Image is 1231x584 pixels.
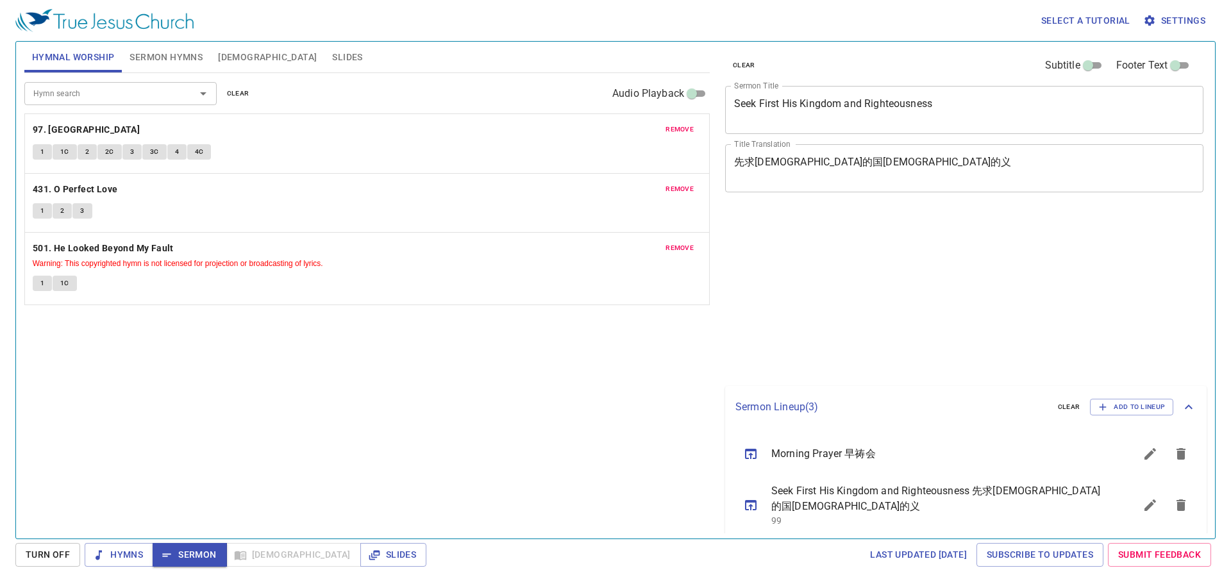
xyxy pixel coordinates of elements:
[771,483,1104,514] span: Seek First His Kingdom and Righteousness 先求[DEMOGRAPHIC_DATA]的国[DEMOGRAPHIC_DATA]的义
[870,547,967,563] span: Last updated [DATE]
[130,146,134,158] span: 3
[167,144,187,160] button: 4
[720,206,1109,381] iframe: from-child
[32,49,115,65] span: Hymnal Worship
[1108,543,1211,567] a: Submit Feedback
[666,124,694,135] span: remove
[53,144,77,160] button: 1C
[85,543,153,567] button: Hymns
[105,146,114,158] span: 2C
[218,49,317,65] span: [DEMOGRAPHIC_DATA]
[15,9,194,32] img: True Jesus Church
[26,547,70,563] span: Turn Off
[666,242,694,254] span: remove
[95,547,143,563] span: Hymns
[1058,401,1080,413] span: clear
[725,386,1207,428] div: Sermon Lineup(3)clearAdd to Lineup
[33,276,52,291] button: 1
[1098,401,1165,413] span: Add to Lineup
[194,85,212,103] button: Open
[40,205,44,217] span: 1
[187,144,212,160] button: 4C
[97,144,122,160] button: 2C
[33,203,52,219] button: 1
[1045,58,1080,73] span: Subtitle
[658,122,701,137] button: remove
[142,144,167,160] button: 3C
[195,146,204,158] span: 4C
[976,543,1103,567] a: Subscribe to Updates
[33,240,176,256] button: 501. He Looked Beyond My Fault
[735,399,1048,415] p: Sermon Lineup ( 3 )
[122,144,142,160] button: 3
[360,543,426,567] button: Slides
[987,547,1093,563] span: Subscribe to Updates
[658,181,701,197] button: remove
[734,97,1194,122] textarea: Seek First His Kingdom and Righteousness
[80,205,84,217] span: 3
[219,86,257,101] button: clear
[33,144,52,160] button: 1
[865,543,972,567] a: Last updated [DATE]
[72,203,92,219] button: 3
[33,259,323,268] small: Warning: This copyrighted hymn is not licensed for projection or broadcasting of lyrics.
[1116,58,1168,73] span: Footer Text
[78,144,97,160] button: 2
[227,88,249,99] span: clear
[371,547,416,563] span: Slides
[658,240,701,256] button: remove
[1090,399,1173,415] button: Add to Lineup
[332,49,362,65] span: Slides
[153,543,226,567] button: Sermon
[1036,9,1135,33] button: Select a tutorial
[771,514,1104,527] p: 99
[40,278,44,289] span: 1
[33,181,120,197] button: 431. O Perfect Love
[1050,399,1088,415] button: clear
[85,146,89,158] span: 2
[1118,547,1201,563] span: Submit Feedback
[60,278,69,289] span: 1C
[33,181,118,197] b: 431. O Perfect Love
[175,146,179,158] span: 4
[150,146,159,158] span: 3C
[725,58,763,73] button: clear
[33,240,174,256] b: 501. He Looked Beyond My Fault
[734,156,1194,180] textarea: 先求[DEMOGRAPHIC_DATA]的国[DEMOGRAPHIC_DATA]的义
[666,183,694,195] span: remove
[1146,13,1205,29] span: Settings
[163,547,216,563] span: Sermon
[733,60,755,71] span: clear
[60,205,64,217] span: 2
[1041,13,1130,29] span: Select a tutorial
[15,543,80,567] button: Turn Off
[33,122,142,138] button: 97. [GEOGRAPHIC_DATA]
[40,146,44,158] span: 1
[53,203,72,219] button: 2
[771,446,1104,462] span: Morning Prayer 早祷会
[1141,9,1210,33] button: Settings
[612,86,684,101] span: Audio Playback
[60,146,69,158] span: 1C
[53,276,77,291] button: 1C
[33,122,140,138] b: 97. [GEOGRAPHIC_DATA]
[130,49,203,65] span: Sermon Hymns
